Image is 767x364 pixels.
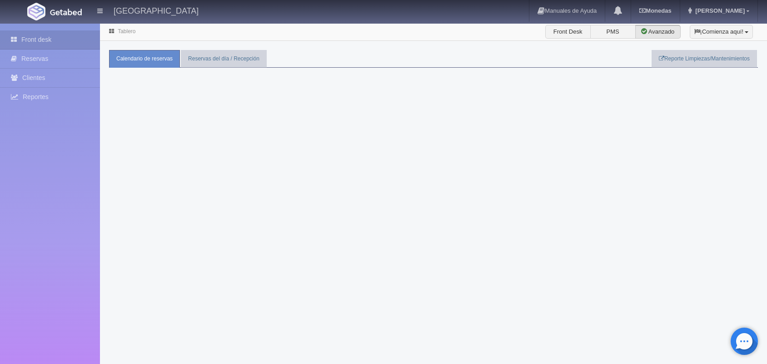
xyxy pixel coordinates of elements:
[181,50,267,68] a: Reservas del día / Recepción
[690,25,753,39] button: ¡Comienza aquí!
[114,5,199,16] h4: [GEOGRAPHIC_DATA]
[109,50,180,68] a: Calendario de reservas
[545,25,591,39] label: Front Desk
[639,7,671,14] b: Monedas
[50,9,82,15] img: Getabed
[590,25,636,39] label: PMS
[652,50,757,68] a: Reporte Limpiezas/Mantenimientos
[27,3,45,20] img: Getabed
[635,25,681,39] label: Avanzado
[118,28,135,35] a: Tablero
[693,7,745,14] span: [PERSON_NAME]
